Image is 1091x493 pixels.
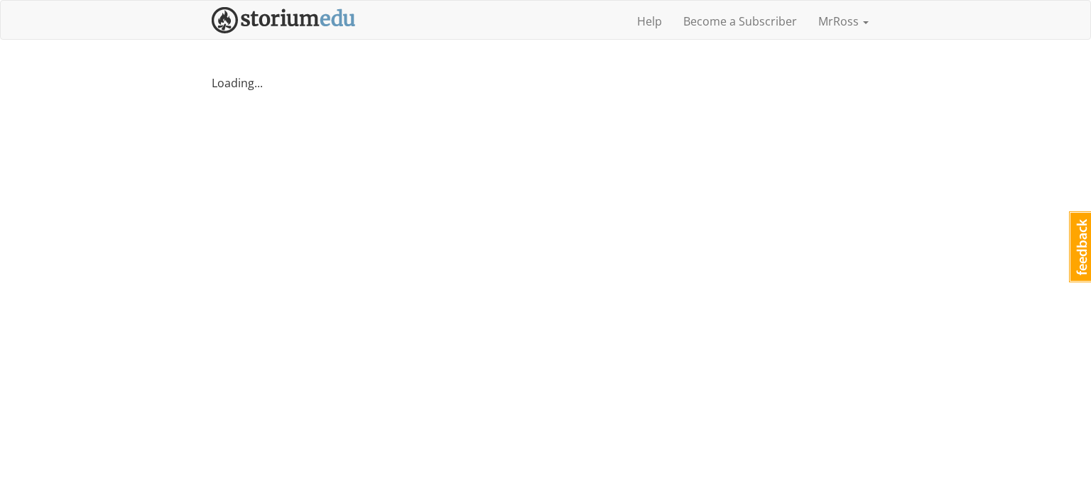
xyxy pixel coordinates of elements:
[626,4,673,39] a: Help
[212,7,356,33] img: StoriumEDU
[808,4,879,39] a: MrRoss
[673,4,808,39] a: Become a Subscriber
[212,75,879,92] p: Loading...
